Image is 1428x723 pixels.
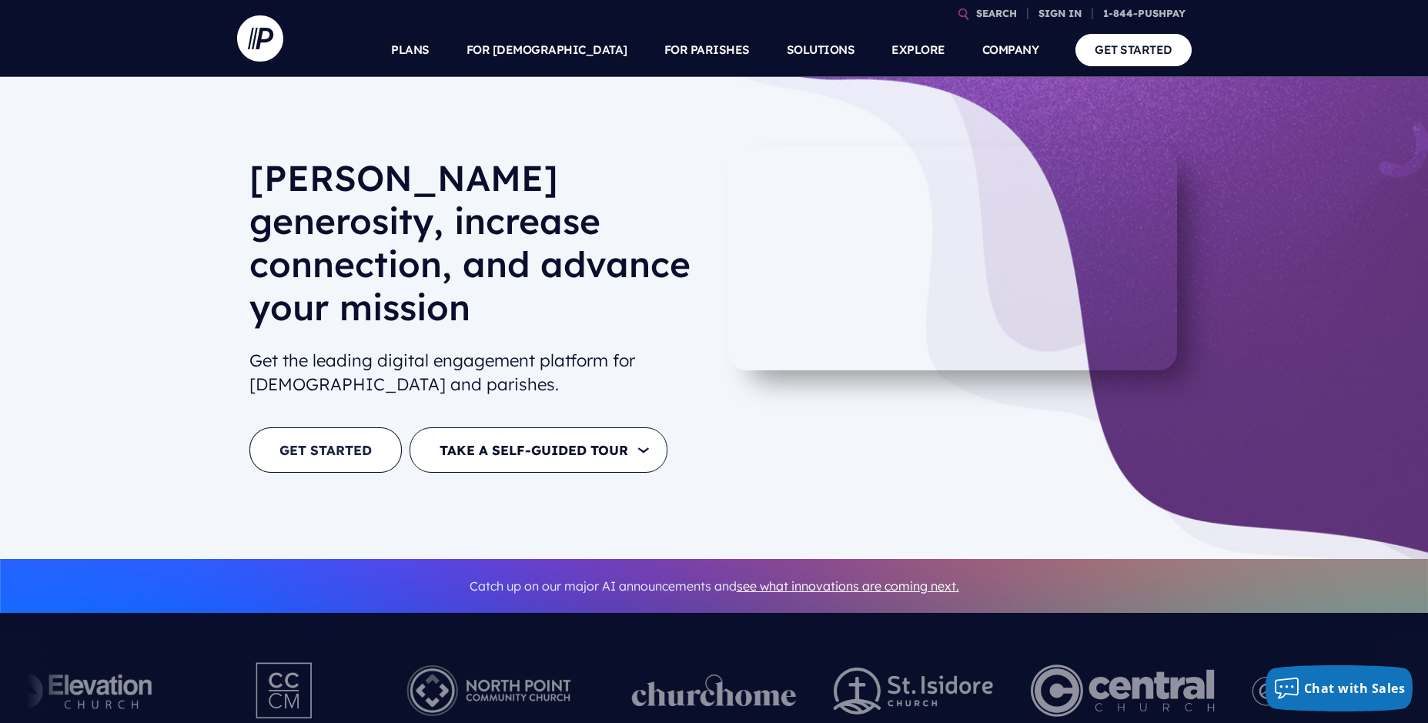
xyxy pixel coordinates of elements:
[249,569,1179,604] p: Catch up on our major AI announcements and
[787,23,855,77] a: SOLUTIONS
[467,23,627,77] a: FOR [DEMOGRAPHIC_DATA]
[982,23,1039,77] a: COMPANY
[249,343,702,403] h2: Get the leading digital engagement platform for [DEMOGRAPHIC_DATA] and parishes.
[410,427,667,473] button: TAKE A SELF-GUIDED TOUR
[1075,34,1192,65] a: GET STARTED
[632,674,797,707] img: pp_logos_1
[249,156,702,341] h1: [PERSON_NAME] generosity, increase connection, and advance your mission
[1304,680,1406,697] span: Chat with Sales
[1266,665,1413,711] button: Chat with Sales
[737,578,959,594] a: see what innovations are coming next.
[834,668,994,715] img: pp_logos_2
[391,23,430,77] a: PLANS
[891,23,945,77] a: EXPLORE
[664,23,750,77] a: FOR PARISHES
[249,427,402,473] a: GET STARTED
